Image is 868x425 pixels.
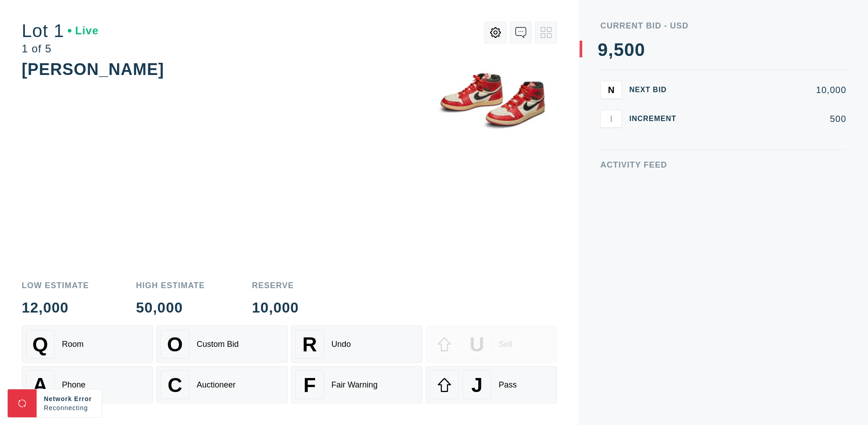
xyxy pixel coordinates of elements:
span: O [167,333,183,356]
div: High Estimate [136,281,205,290]
div: Current Bid - USD [600,22,846,30]
button: CAuctioneer [156,366,288,403]
div: 9 [598,41,608,59]
div: Room [62,340,84,349]
button: N [600,81,622,99]
div: Auctioneer [197,380,236,390]
div: 0 [624,41,635,59]
div: , [608,41,613,221]
span: F [303,374,316,397]
div: [PERSON_NAME] [22,60,164,79]
button: JPass [426,366,557,403]
div: Pass [499,380,517,390]
div: 12,000 [22,300,89,315]
button: USell [426,326,557,363]
span: A [33,374,47,397]
span: U [470,333,484,356]
div: Fair Warning [331,380,377,390]
span: I [610,113,613,124]
div: Next Bid [629,86,684,93]
span: J [471,374,482,397]
div: Low Estimate [22,281,89,290]
button: RUndo [291,326,422,363]
span: N [608,84,614,95]
div: 500 [691,114,846,123]
div: Live [68,25,99,36]
div: Reconnecting [44,403,94,412]
div: 10,000 [691,85,846,94]
button: I [600,110,622,128]
div: Network Error [44,394,94,403]
div: Phone [62,380,85,390]
div: Sell [499,340,512,349]
button: FFair Warning [291,366,422,403]
div: Undo [331,340,351,349]
span: C [168,374,182,397]
div: Reserve [252,281,299,290]
button: APhone [22,366,153,403]
div: 10,000 [252,300,299,315]
div: Increment [629,115,684,122]
div: 50,000 [136,300,205,315]
div: Custom Bid [197,340,239,349]
span: R [302,333,317,356]
button: QRoom [22,326,153,363]
div: Activity Feed [600,161,846,169]
div: 5 [613,41,624,59]
button: OCustom Bid [156,326,288,363]
div: 0 [635,41,645,59]
div: 1 of 5 [22,43,99,54]
span: Q [33,333,48,356]
div: Lot 1 [22,22,99,40]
